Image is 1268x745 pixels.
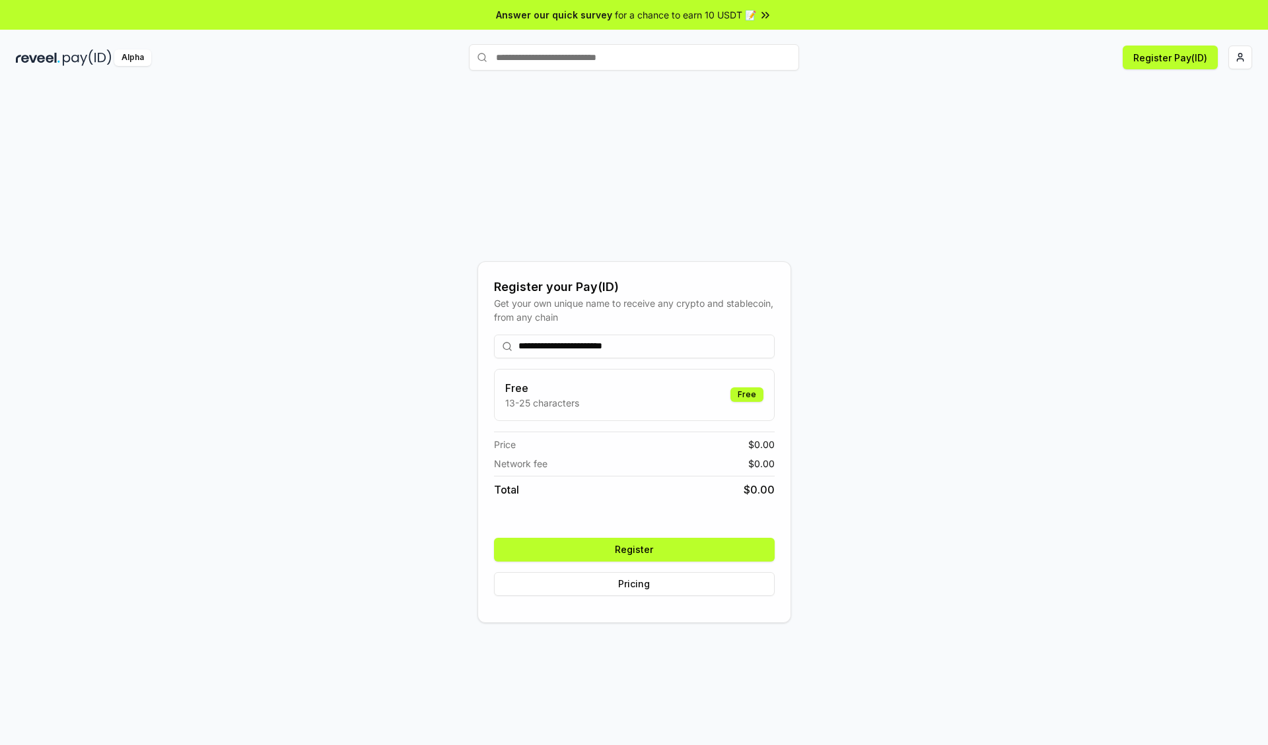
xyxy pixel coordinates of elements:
[494,278,775,296] div: Register your Pay(ID)
[494,457,547,470] span: Network fee
[748,457,775,470] span: $ 0.00
[505,396,579,410] p: 13-25 characters
[16,49,60,66] img: reveel_dark
[494,296,775,324] div: Get your own unique name to receive any crypto and stablecoin, from any chain
[63,49,112,66] img: pay_id
[496,8,612,22] span: Answer our quick survey
[494,482,519,498] span: Total
[730,387,763,402] div: Free
[1123,46,1218,69] button: Register Pay(ID)
[114,49,151,66] div: Alpha
[744,482,775,498] span: $ 0.00
[494,572,775,596] button: Pricing
[615,8,756,22] span: for a chance to earn 10 USDT 📝
[494,538,775,562] button: Register
[505,380,579,396] h3: Free
[494,437,516,451] span: Price
[748,437,775,451] span: $ 0.00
